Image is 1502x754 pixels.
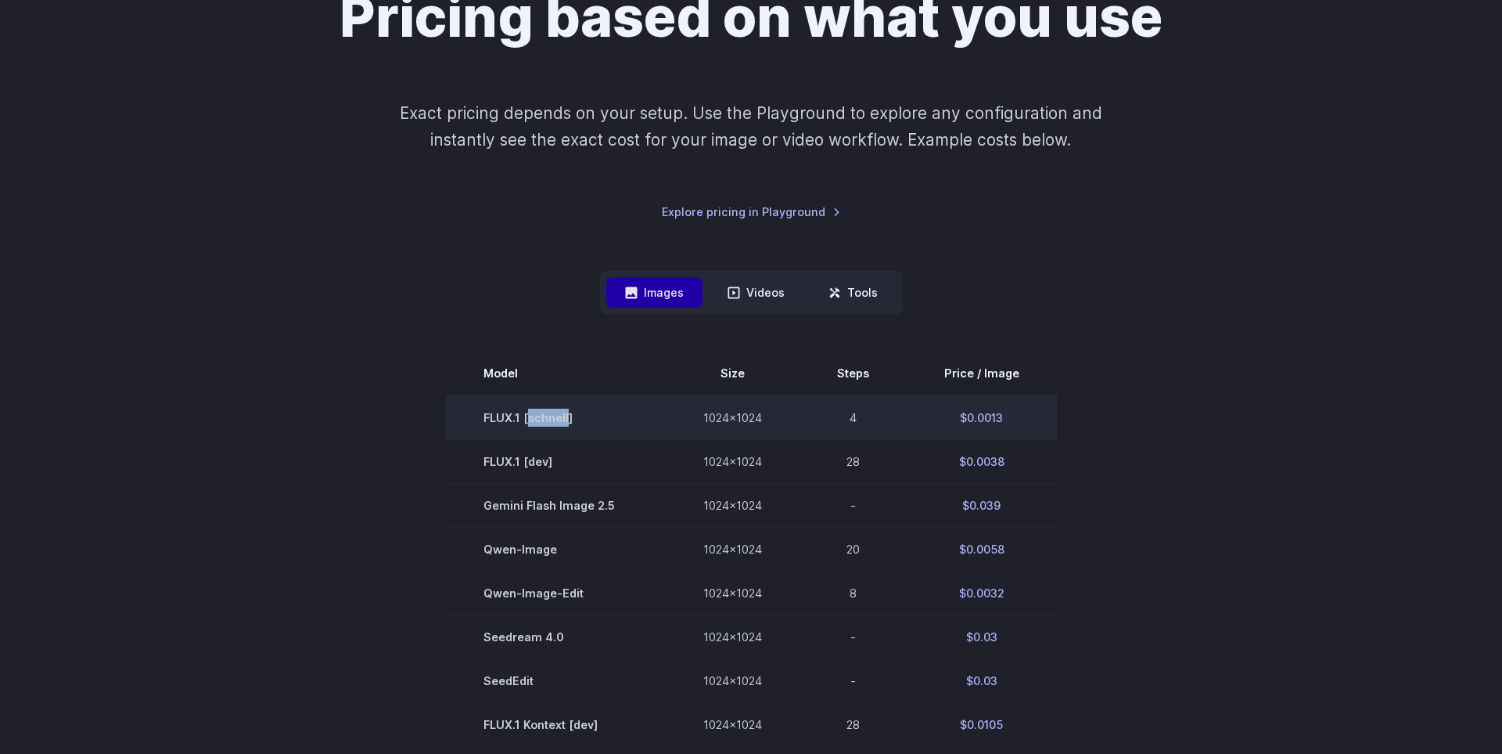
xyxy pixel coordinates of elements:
td: 28 [800,703,907,747]
span: Gemini Flash Image 2.5 [483,496,628,514]
td: 8 [800,572,907,615]
td: $0.0058 [907,528,1057,572]
td: 1024x1024 [666,572,800,615]
td: 1024x1024 [666,659,800,703]
td: $0.039 [907,484,1057,528]
th: Model [446,352,666,395]
td: $0.03 [907,615,1057,659]
th: Price / Image [907,352,1057,395]
td: - [800,659,907,703]
td: 1024x1024 [666,615,800,659]
button: Tools [810,277,897,308]
td: FLUX.1 [dev] [446,440,666,484]
td: Qwen-Image [446,528,666,572]
th: Steps [800,352,907,395]
td: Qwen-Image-Edit [446,572,666,615]
th: Size [666,352,800,395]
td: Seedream 4.0 [446,615,666,659]
td: $0.0105 [907,703,1057,747]
td: - [800,615,907,659]
td: 1024x1024 [666,395,800,440]
td: FLUX.1 Kontext [dev] [446,703,666,747]
td: - [800,484,907,528]
td: 28 [800,440,907,484]
td: 4 [800,395,907,440]
p: Exact pricing depends on your setup. Use the Playground to explore any configuration and instantl... [370,100,1132,153]
button: Videos [709,277,803,308]
td: $0.0038 [907,440,1057,484]
td: SeedEdit [446,659,666,703]
td: 1024x1024 [666,528,800,572]
button: Images [606,277,702,308]
td: $0.0013 [907,395,1057,440]
td: $0.03 [907,659,1057,703]
td: 20 [800,528,907,572]
td: FLUX.1 [schnell] [446,395,666,440]
td: 1024x1024 [666,440,800,484]
td: 1024x1024 [666,484,800,528]
td: 1024x1024 [666,703,800,747]
td: $0.0032 [907,572,1057,615]
a: Explore pricing in Playground [662,203,841,221]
